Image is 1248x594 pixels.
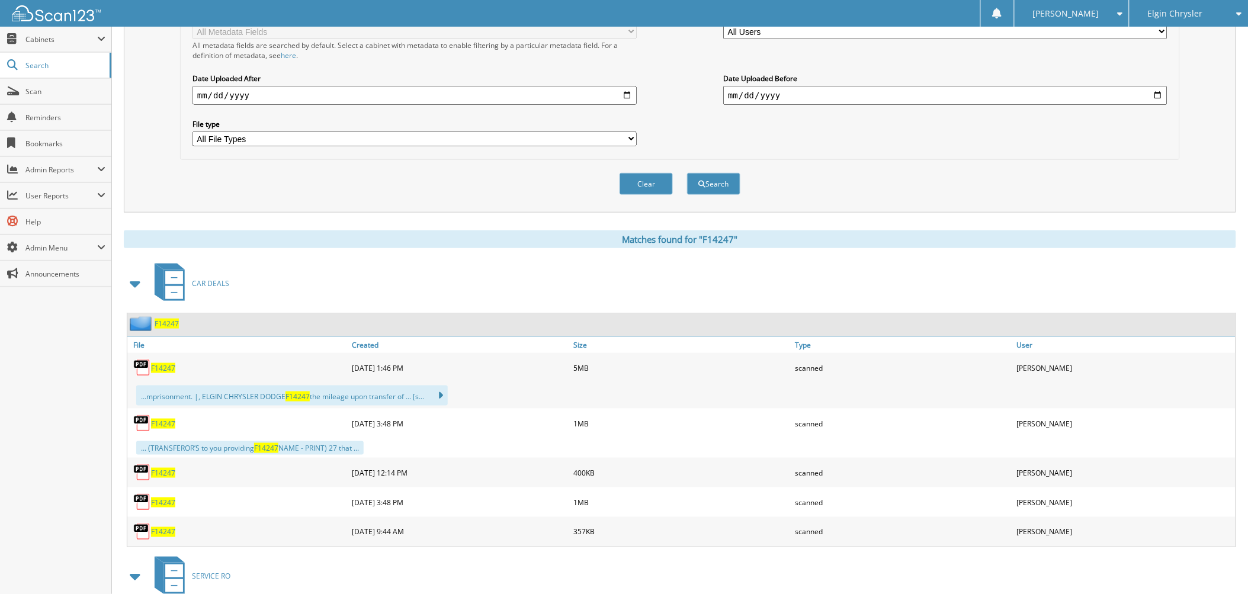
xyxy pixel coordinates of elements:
[723,86,1167,105] input: end
[25,217,105,227] span: Help
[25,86,105,97] span: Scan
[793,337,1014,353] a: Type
[151,363,175,373] a: F14247
[1014,490,1236,514] div: [PERSON_NAME]
[281,50,296,60] a: here
[136,386,448,406] div: ...mprisonment. |, ELGIN CHRYSLER DODGE the mileage upon transfer of ... [s...
[349,461,570,484] div: [DATE] 12:14 PM
[1189,537,1248,594] iframe: Chat Widget
[151,468,175,478] a: F14247
[349,337,570,353] a: Created
[192,571,230,582] span: SERVICE RO
[793,490,1014,514] div: scanned
[1014,520,1236,544] div: [PERSON_NAME]
[1148,10,1203,17] span: Elgin Chrysler
[254,443,278,453] span: F14247
[193,40,637,60] div: All metadata fields are searched by default. Select a cabinet with metadata to enable filtering b...
[25,165,97,175] span: Admin Reports
[1014,356,1236,380] div: [PERSON_NAME]
[133,493,151,511] img: PDF.png
[349,356,570,380] div: [DATE] 1:46 PM
[793,520,1014,544] div: scanned
[723,73,1167,84] label: Date Uploaded Before
[687,173,740,195] button: Search
[127,337,349,353] a: File
[349,412,570,435] div: [DATE] 3:48 PM
[133,523,151,541] img: PDF.png
[155,319,179,329] a: F14247
[25,139,105,149] span: Bookmarks
[1014,412,1236,435] div: [PERSON_NAME]
[25,113,105,123] span: Reminders
[151,419,175,429] a: F14247
[25,243,97,253] span: Admin Menu
[151,527,175,537] a: F14247
[130,316,155,331] img: folder2.png
[570,461,792,484] div: 400KB
[570,520,792,544] div: 357KB
[133,415,151,432] img: PDF.png
[193,73,637,84] label: Date Uploaded After
[192,278,229,288] span: CAR DEALS
[570,412,792,435] div: 1MB
[193,86,637,105] input: start
[620,173,673,195] button: Clear
[570,337,792,353] a: Size
[124,230,1236,248] div: Matches found for "F14247"
[285,391,310,402] span: F14247
[1033,10,1099,17] span: [PERSON_NAME]
[1014,461,1236,484] div: [PERSON_NAME]
[25,60,104,70] span: Search
[570,490,792,514] div: 1MB
[133,464,151,481] img: PDF.png
[133,359,151,377] img: PDF.png
[1014,337,1236,353] a: User
[349,520,570,544] div: [DATE] 9:44 AM
[12,5,101,21] img: scan123-logo-white.svg
[25,34,97,44] span: Cabinets
[25,191,97,201] span: User Reports
[147,260,229,307] a: CAR DEALS
[793,356,1014,380] div: scanned
[136,441,364,455] div: ... (TRANSFEROR’S to you providing NAME - PRINT) 27 that ...
[793,461,1014,484] div: scanned
[570,356,792,380] div: 5MB
[349,490,570,514] div: [DATE] 3:48 PM
[25,269,105,279] span: Announcements
[193,119,637,129] label: File type
[793,412,1014,435] div: scanned
[151,497,175,508] a: F14247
